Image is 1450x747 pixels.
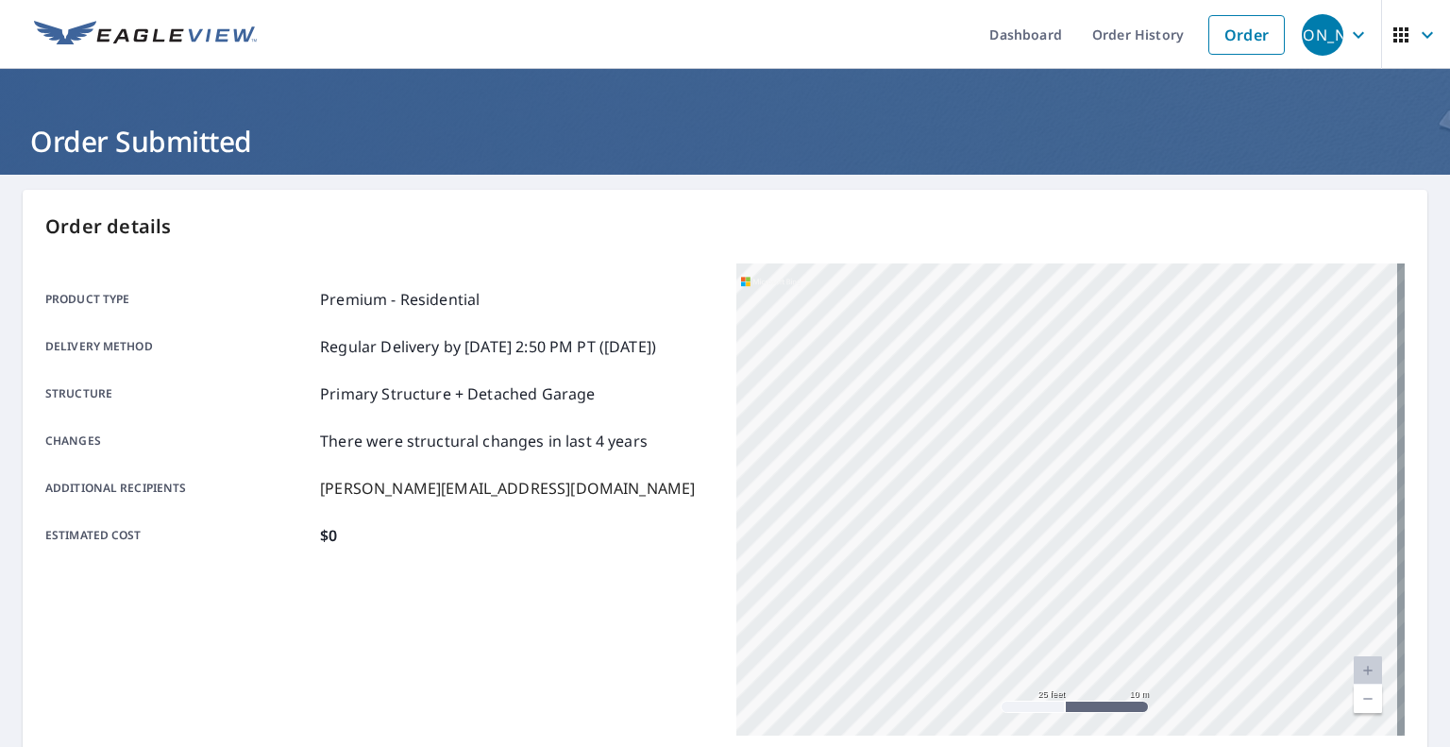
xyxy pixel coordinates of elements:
[320,524,337,547] p: $0
[1354,656,1382,685] a: Current Level 20, Zoom In Disabled
[45,382,312,405] p: Structure
[320,335,656,358] p: Regular Delivery by [DATE] 2:50 PM PT ([DATE])
[45,524,312,547] p: Estimated cost
[45,430,312,452] p: Changes
[45,288,312,311] p: Product type
[320,430,648,452] p: There were structural changes in last 4 years
[1354,685,1382,713] a: Current Level 20, Zoom Out
[34,21,257,49] img: EV Logo
[320,288,480,311] p: Premium - Residential
[1302,14,1343,56] div: [PERSON_NAME]
[320,382,595,405] p: Primary Structure + Detached Garage
[45,335,312,358] p: Delivery method
[320,477,695,500] p: [PERSON_NAME][EMAIL_ADDRESS][DOMAIN_NAME]
[45,212,1405,241] p: Order details
[45,477,312,500] p: Additional recipients
[23,122,1427,161] h1: Order Submitted
[1208,15,1285,55] a: Order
